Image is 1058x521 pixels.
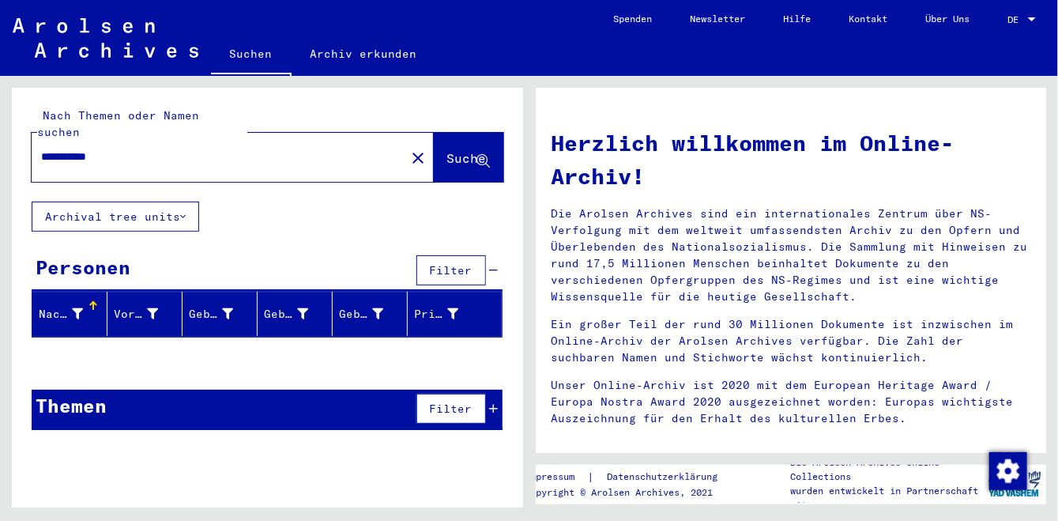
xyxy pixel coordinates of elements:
div: Geburt‏ [264,306,308,323]
span: Suche [447,150,487,166]
div: Vorname [114,306,158,323]
div: Nachname [39,301,107,327]
img: Zustimmung ändern [989,452,1027,490]
div: Geburtsdatum [339,301,407,327]
p: Die Arolsen Archives sind ein internationales Zentrum über NS-Verfolgung mit dem weltweit umfasse... [552,206,1031,305]
button: Clear [402,142,434,173]
p: Unser Online-Archiv ist 2020 mit dem European Heritage Award / Europa Nostra Award 2020 ausgezeic... [552,377,1031,427]
div: Geburtsname [189,301,257,327]
mat-header-cell: Geburtsname [183,292,258,336]
h1: Herzlich willkommen im Online-Archiv! [552,126,1031,193]
div: Personen [36,253,130,281]
div: Prisoner # [414,301,482,327]
a: Suchen [211,35,292,76]
mat-header-cell: Prisoner # [408,292,501,336]
button: Filter [416,394,486,424]
p: Die Arolsen Archives Online-Collections [790,455,982,484]
a: Archiv erkunden [292,35,436,73]
div: Themen [36,391,107,420]
p: Copyright © Arolsen Archives, 2021 [525,485,736,500]
mat-label: Nach Themen oder Namen suchen [37,108,199,139]
div: Geburtsname [189,306,233,323]
button: Suche [434,133,503,182]
mat-header-cell: Geburtsdatum [333,292,408,336]
a: Impressum [525,469,587,485]
div: Geburtsdatum [339,306,383,323]
mat-header-cell: Vorname [107,292,183,336]
div: Prisoner # [414,306,458,323]
p: Ein großer Teil der rund 30 Millionen Dokumente ist inzwischen im Online-Archiv der Arolsen Archi... [552,316,1031,366]
div: | [525,469,736,485]
span: DE [1007,14,1025,25]
mat-header-cell: Nachname [32,292,107,336]
span: Filter [430,263,473,277]
span: Filter [430,402,473,416]
img: Arolsen_neg.svg [13,18,198,58]
div: Zustimmung ändern [988,451,1026,489]
img: yv_logo.png [985,464,1045,504]
mat-header-cell: Geburt‏ [258,292,333,336]
button: Filter [416,255,486,285]
div: Geburt‏ [264,301,332,327]
div: Vorname [114,301,182,327]
a: Datenschutzerklärung [594,469,736,485]
div: Nachname [39,306,83,323]
p: wurden entwickelt in Partnerschaft mit [790,484,982,512]
mat-icon: close [409,149,427,168]
button: Archival tree units [32,202,199,232]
